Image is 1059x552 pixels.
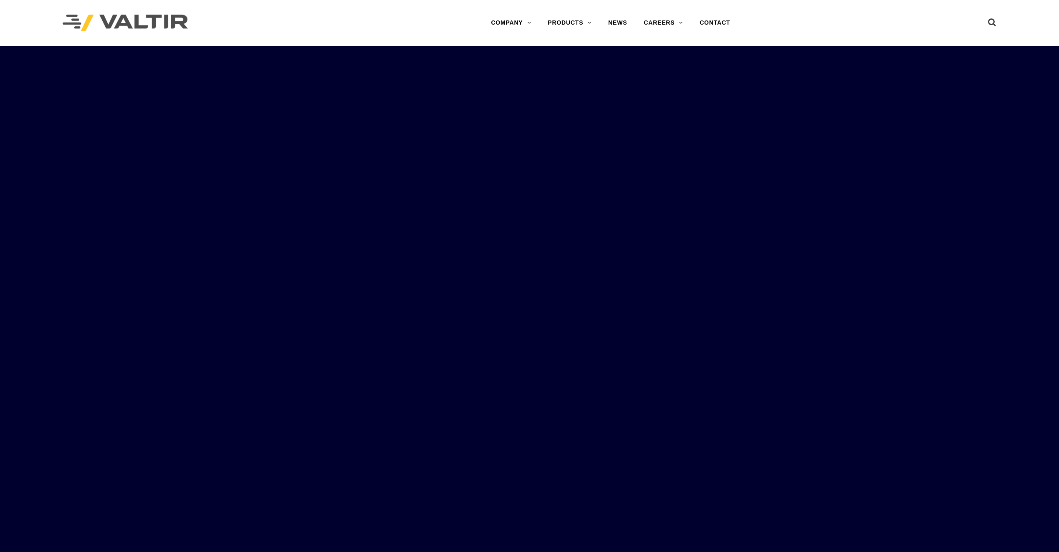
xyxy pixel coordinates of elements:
a: NEWS [600,15,635,31]
a: CONTACT [691,15,738,31]
img: Valtir [63,15,188,32]
a: PRODUCTS [539,15,600,31]
a: COMPANY [483,15,539,31]
a: CAREERS [635,15,691,31]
